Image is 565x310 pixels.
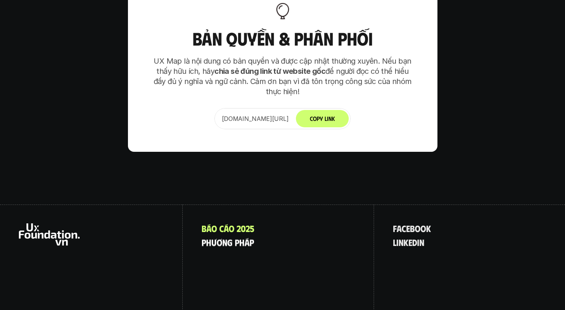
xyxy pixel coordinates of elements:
[229,223,234,233] span: o
[202,237,254,247] a: phươngpháp
[202,223,206,233] span: B
[206,223,211,233] span: á
[402,223,406,233] span: c
[393,237,424,247] a: linkedin
[426,223,431,233] span: k
[419,237,424,247] span: n
[250,223,254,233] span: 5
[211,223,217,233] span: o
[296,110,349,127] button: Copy Link
[393,223,397,233] span: f
[249,227,254,237] span: p
[222,114,289,123] p: [DOMAIN_NAME][URL]
[206,227,211,237] span: h
[202,223,254,233] a: Báocáo2025
[151,56,415,97] p: UX Map là nội dung có bản quyền và được cập nhật thường xuyên. Nếu bạn thấy hữu ích, hãy để người...
[417,237,419,247] span: i
[227,227,232,237] span: g
[202,227,206,237] span: p
[214,67,325,76] strong: chia sẻ đúng link từ website gốc
[222,227,227,237] span: n
[396,237,399,247] span: i
[219,223,224,233] span: c
[393,223,431,233] a: facebook
[412,237,417,247] span: d
[403,237,408,247] span: k
[420,223,426,233] span: o
[235,227,239,237] span: p
[415,223,420,233] span: o
[211,227,217,237] span: ư
[239,227,245,237] span: h
[245,227,249,237] span: á
[410,223,415,233] span: b
[246,223,250,233] span: 2
[408,237,412,247] span: e
[224,223,229,233] span: á
[393,237,396,247] span: l
[241,223,246,233] span: 0
[217,227,222,237] span: ơ
[397,223,402,233] span: a
[406,223,410,233] span: e
[237,223,241,233] span: 2
[151,29,415,49] h3: Bản quyền & Phân phối
[399,237,403,247] span: n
